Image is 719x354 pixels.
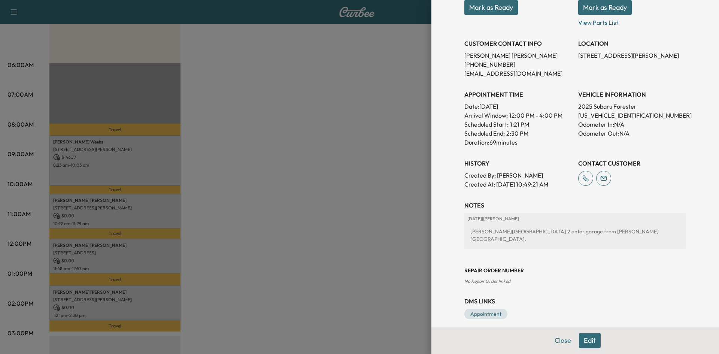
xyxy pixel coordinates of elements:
[578,51,686,60] p: [STREET_ADDRESS][PERSON_NAME]
[467,225,683,246] div: [PERSON_NAME][GEOGRAPHIC_DATA] 2 enter garage from [PERSON_NAME][GEOGRAPHIC_DATA].
[578,129,686,138] p: Odometer Out: N/A
[464,51,572,60] p: [PERSON_NAME] [PERSON_NAME]
[464,120,509,129] p: Scheduled Start:
[579,333,601,348] button: Edit
[464,297,686,306] h3: DMS Links
[464,171,572,180] p: Created By : [PERSON_NAME]
[464,129,505,138] p: Scheduled End:
[464,159,572,168] h3: History
[464,278,510,284] span: No Repair Order linked
[578,159,686,168] h3: CONTACT CUSTOMER
[464,138,572,147] p: Duration: 69 minutes
[578,120,686,129] p: Odometer In: N/A
[464,111,572,120] p: Arrival Window:
[464,60,572,69] p: [PHONE_NUMBER]
[578,39,686,48] h3: LOCATION
[578,111,686,120] p: [US_VEHICLE_IDENTIFICATION_NUMBER]
[464,69,572,78] p: [EMAIL_ADDRESS][DOMAIN_NAME]
[464,39,572,48] h3: CUSTOMER CONTACT INFO
[506,129,528,138] p: 2:30 PM
[464,90,572,99] h3: APPOINTMENT TIME
[578,15,686,27] p: View Parts List
[464,309,507,319] a: Appointment
[467,216,683,222] p: [DATE] | [PERSON_NAME]
[509,111,562,120] span: 12:00 PM - 4:00 PM
[510,120,529,129] p: 1:21 PM
[464,267,686,274] h3: Repair Order number
[464,180,572,189] p: Created At : [DATE] 10:49:21 AM
[578,102,686,111] p: 2025 Subaru Forester
[578,90,686,99] h3: VEHICLE INFORMATION
[550,333,576,348] button: Close
[464,201,686,210] h3: NOTES
[464,102,572,111] p: Date: [DATE]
